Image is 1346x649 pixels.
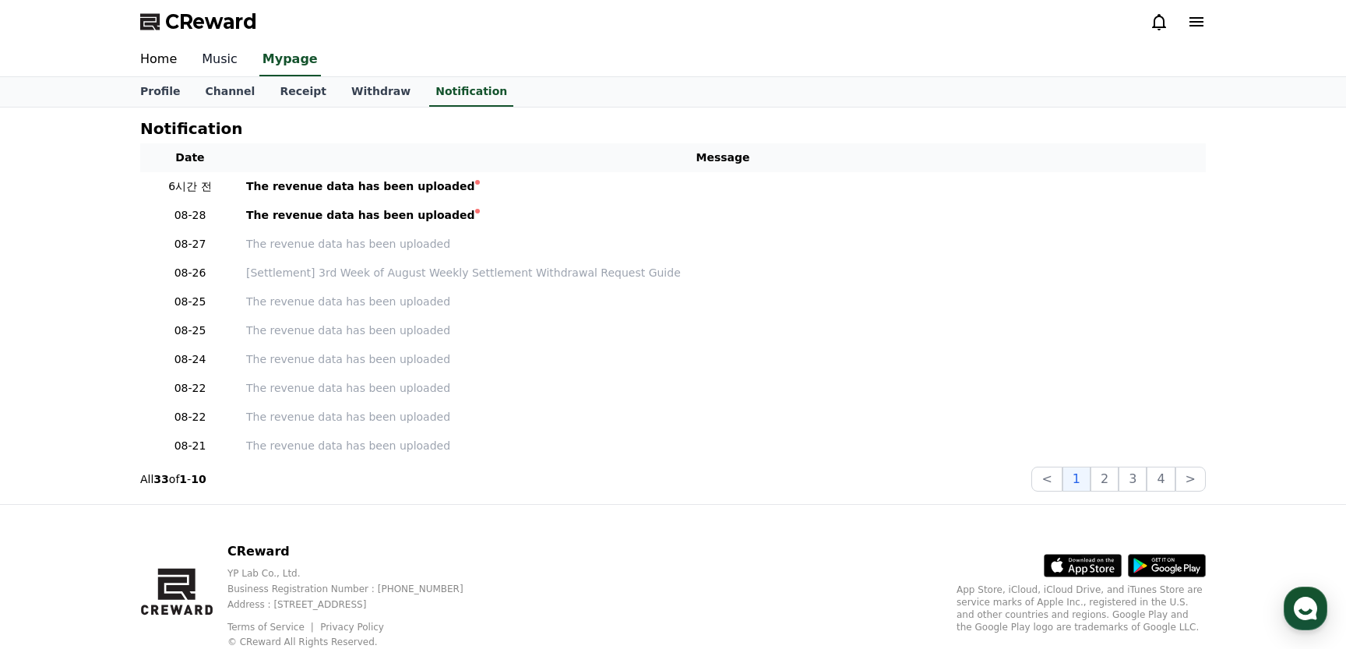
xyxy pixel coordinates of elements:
[240,143,1206,172] th: Message
[246,438,1200,454] a: The revenue data has been uploaded
[129,518,175,531] span: Messages
[146,323,234,339] p: 08-25
[227,542,488,561] p: CReward
[146,409,234,425] p: 08-22
[227,598,488,611] p: Address : [STREET_ADDRESS]
[246,351,1200,368] a: The revenue data has been uploaded
[140,143,240,172] th: Date
[146,265,234,281] p: 08-26
[246,323,1200,339] a: The revenue data has been uploaded
[40,517,67,530] span: Home
[128,44,189,76] a: Home
[339,77,423,107] a: Withdraw
[1031,467,1062,492] button: <
[1062,467,1091,492] button: 1
[153,473,168,485] strong: 33
[246,207,475,224] div: The revenue data has been uploaded
[957,584,1206,633] p: App Store, iCloud, iCloud Drive, and iTunes Store are service marks of Apple Inc., registered in ...
[429,77,513,107] a: Notification
[1147,467,1175,492] button: 4
[146,236,234,252] p: 08-27
[140,9,257,34] a: CReward
[103,494,201,533] a: Messages
[146,294,234,310] p: 08-25
[5,494,103,533] a: Home
[201,494,299,533] a: Settings
[320,622,384,633] a: Privacy Policy
[192,77,267,107] a: Channel
[246,380,1200,397] a: The revenue data has been uploaded
[140,471,206,487] p: All of -
[246,236,1200,252] a: The revenue data has been uploaded
[146,207,234,224] p: 08-28
[246,409,1200,425] a: The revenue data has been uploaded
[267,77,339,107] a: Receipt
[140,120,242,137] h4: Notification
[146,438,234,454] p: 08-21
[246,265,1200,281] a: [Settlement] 3rd Week of August Weekly Settlement Withdrawal Request Guide
[191,473,206,485] strong: 10
[227,636,488,648] p: © CReward All Rights Reserved.
[227,622,316,633] a: Terms of Service
[1119,467,1147,492] button: 3
[246,178,475,195] div: The revenue data has been uploaded
[179,473,187,485] strong: 1
[146,380,234,397] p: 08-22
[146,178,234,195] p: 6시간 전
[227,583,488,595] p: Business Registration Number : [PHONE_NUMBER]
[146,351,234,368] p: 08-24
[246,294,1200,310] a: The revenue data has been uploaded
[227,567,488,580] p: YP Lab Co., Ltd.
[1175,467,1206,492] button: >
[246,207,1200,224] a: The revenue data has been uploaded
[189,44,250,76] a: Music
[259,44,321,76] a: Mypage
[231,517,269,530] span: Settings
[246,178,1200,195] a: The revenue data has been uploaded
[128,77,192,107] a: Profile
[1091,467,1119,492] button: 2
[165,9,257,34] span: CReward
